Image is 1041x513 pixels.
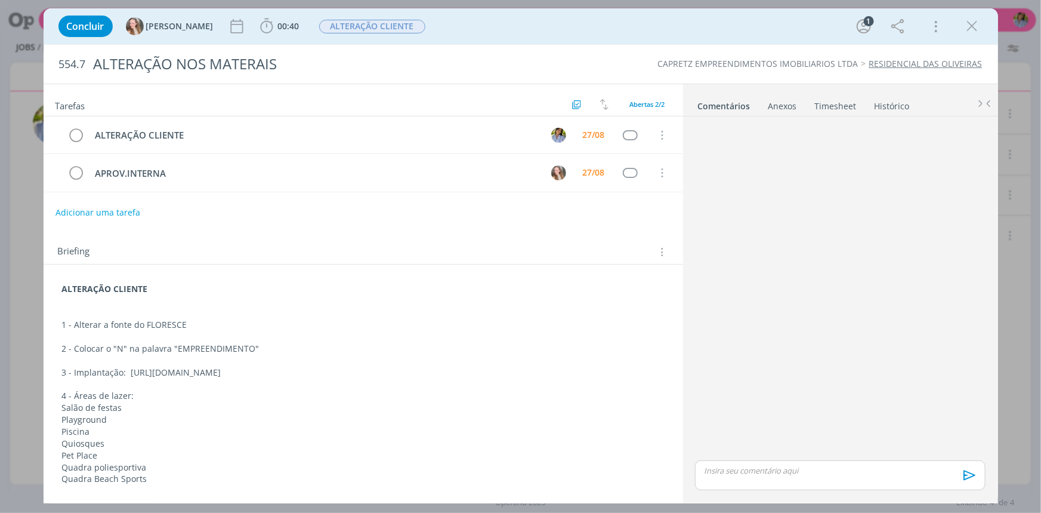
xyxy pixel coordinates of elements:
button: Concluir [58,16,113,37]
button: ALTERAÇÃO CLIENTE [319,19,426,34]
div: ALTERAÇÃO CLIENTE [90,128,540,143]
p: Quadra poliesportiva [62,462,665,474]
p: 1 - Alterar a fonte do FLORESCE [62,319,665,331]
p: Quiosques [62,438,665,450]
button: G [550,164,568,182]
button: A [550,126,568,144]
span: Abertas 2/2 [630,100,665,109]
p: Piscina [62,426,665,438]
a: Comentários [697,95,751,112]
a: RESIDENCIAL DAS OLIVEIRAS [869,58,983,69]
div: 27/08 [583,131,605,139]
button: Adicionar uma tarefa [55,202,141,223]
div: ALTERAÇÃO NOS MATERAIS [88,50,593,79]
a: CAPRETZ EMPREENDIMENTOS IMOBILIARIOS LTDA [658,58,858,69]
span: ALTERAÇÃO CLIENTE [319,20,425,33]
span: 554.7 [59,58,86,71]
button: G[PERSON_NAME] [126,17,214,35]
img: G [551,165,566,180]
a: Histórico [874,95,910,112]
div: 1 [864,16,874,26]
p: 4 - Áreas de lazer: [62,390,665,402]
span: 00:40 [278,20,299,32]
p: Pet Place [62,450,665,462]
div: Anexos [768,100,797,112]
a: Timesheet [814,95,857,112]
p: Quadra Beach Sports [62,473,665,485]
p: Playground [62,414,665,426]
span: Concluir [67,21,104,31]
p: 2 - Colocar o "N" na palavra "EMPREENDIMENTO" [62,343,665,355]
strong: ALTERAÇÃO CLIENTE [62,283,148,294]
img: G [126,17,144,35]
div: dialog [44,8,998,503]
img: arrow-down-up.svg [600,99,608,110]
p: 3 - Implantação: [URL][DOMAIN_NAME] [62,367,665,379]
span: Briefing [58,244,90,260]
img: A [551,128,566,143]
button: 1 [854,17,873,36]
div: APROV.INTERNA [90,166,540,181]
div: 27/08 [583,168,605,177]
span: Tarefas [55,97,85,112]
p: Salão de festas [62,402,665,414]
button: 00:40 [257,17,302,36]
span: [PERSON_NAME] [146,22,214,30]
